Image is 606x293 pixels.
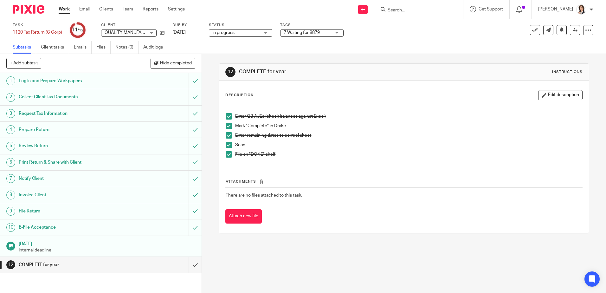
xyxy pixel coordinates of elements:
[19,125,128,134] h1: Prepare Return
[6,142,15,151] div: 5
[225,93,254,98] p: Description
[6,93,15,102] div: 2
[576,4,586,15] img: BW%20Website%203%20-%20square.jpg
[225,209,262,224] button: Attach new file
[96,41,111,54] a: Files
[19,223,128,232] h1: E-File Acceptance
[212,30,235,35] span: In progress
[19,260,128,270] h1: COMPLETE for year
[59,6,70,12] a: Work
[115,41,139,54] a: Notes (0)
[387,8,444,13] input: Search
[74,41,92,54] a: Emails
[6,174,15,183] div: 7
[19,239,196,247] h1: [DATE]
[235,132,582,139] p: Enter remaining dates to control sheet
[6,158,15,167] div: 6
[284,30,320,35] span: 7 Waiting for 8879
[6,109,15,118] div: 3
[479,7,503,11] span: Get Support
[280,23,344,28] label: Tags
[226,193,302,198] span: There are no files attached to this task.
[105,30,169,35] span: QUALITY MANUFACTURING LLC
[6,76,15,85] div: 1
[6,223,15,232] div: 10
[168,6,185,12] a: Settings
[225,67,235,77] div: 12
[19,247,196,253] p: Internal deadline
[209,23,272,28] label: Status
[99,6,113,12] a: Clients
[151,58,195,68] button: Hide completed
[239,68,417,75] h1: COMPLETE for year
[172,23,201,28] label: Due by
[235,123,582,129] p: Mark "Complete" in Drake
[143,6,158,12] a: Reports
[79,6,90,12] a: Email
[6,207,15,216] div: 9
[143,41,168,54] a: Audit logs
[235,142,582,148] p: Scan
[13,29,62,36] div: 1120 Tax Return (C Corp)
[160,61,192,66] span: Hide completed
[235,113,582,120] p: Enter QB AJEs (check balances against Excel)
[19,158,128,167] h1: Print Return & Share with Client
[538,90,583,100] button: Edit description
[19,190,128,200] h1: Invoice Client
[172,30,186,35] span: [DATE]
[6,260,15,269] div: 12
[6,191,15,199] div: 8
[101,23,164,28] label: Client
[226,180,256,183] span: Attachments
[13,23,62,28] label: Task
[123,6,133,12] a: Team
[19,141,128,151] h1: Review Return
[6,125,15,134] div: 4
[19,76,128,86] h1: Log in and Prepare Workpapers
[538,6,573,12] p: [PERSON_NAME]
[19,92,128,102] h1: Collect Client Tax Documents
[72,26,83,34] div: 11
[552,69,583,75] div: Instructions
[13,41,36,54] a: Subtasks
[235,151,582,158] p: File on "DONE" shelf
[19,174,128,183] h1: Notify Client
[78,29,83,32] small: /12
[41,41,69,54] a: Client tasks
[6,58,41,68] button: + Add subtask
[19,206,128,216] h1: File Return
[19,109,128,118] h1: Request Tax Information
[13,5,44,14] img: Pixie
